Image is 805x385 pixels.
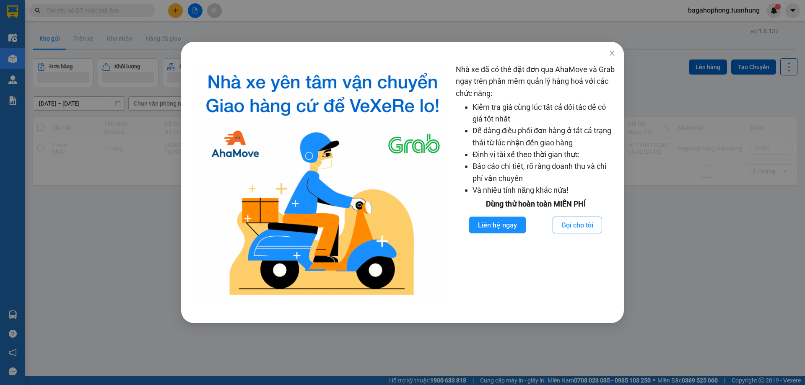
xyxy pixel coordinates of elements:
span: close [609,50,615,57]
img: logo [196,64,449,302]
li: Dễ dàng điều phối đơn hàng ở tất cả trạng thái từ lúc nhận đến giao hàng [473,125,615,149]
li: Kiểm tra giá cùng lúc tất cả đối tác để có giá tốt nhất [473,101,615,125]
button: Liên hệ ngay [469,217,526,233]
li: Và nhiều tính năng khác nữa! [473,184,615,196]
span: Liên hệ ngay [478,220,517,230]
div: Nhà xe đã có thể đặt đơn qua AhaMove và Grab ngay trên phần mềm quản lý hàng hoá với các chức năng: [456,64,615,302]
span: Gọi cho tôi [561,220,593,230]
button: Gọi cho tôi [553,217,602,233]
li: Báo cáo chi tiết, rõ ràng doanh thu và chi phí vận chuyển [473,160,615,184]
li: Định vị tài xế theo thời gian thực [473,149,615,160]
div: Dùng thử hoàn toàn MIỄN PHÍ [456,198,615,210]
button: Close [600,42,624,65]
